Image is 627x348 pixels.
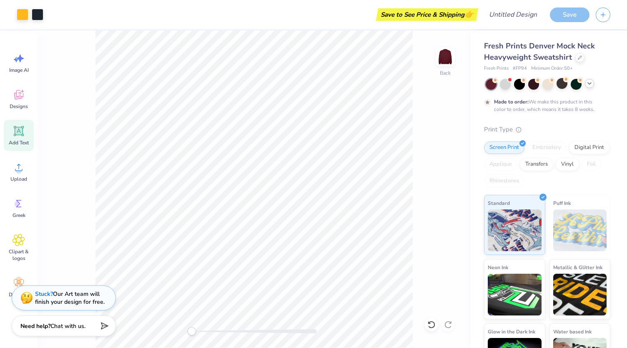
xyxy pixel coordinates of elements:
span: Standard [488,199,510,207]
img: Back [437,48,454,65]
div: Embroidery [527,141,567,154]
span: Designs [10,103,28,110]
span: Greek [13,212,25,219]
div: Accessibility label [188,327,196,335]
div: Transfers [520,158,553,171]
strong: Need help? [20,322,50,330]
span: Upload [10,176,27,182]
strong: Stuck? [35,290,53,298]
span: Puff Ink [553,199,571,207]
span: Metallic & Glitter Ink [553,263,602,272]
div: Foil [582,158,601,171]
div: Our Art team will finish your design for free. [35,290,105,306]
input: Untitled Design [482,6,544,23]
div: Applique [484,158,517,171]
span: Add Text [9,139,29,146]
span: Chat with us. [50,322,85,330]
img: Standard [488,209,542,251]
span: Image AI [9,67,29,73]
img: Puff Ink [553,209,607,251]
span: 👉 [464,9,474,19]
div: Rhinestones [484,175,524,187]
div: Screen Print [484,141,524,154]
span: Decorate [9,291,29,298]
span: Clipart & logos [5,248,33,262]
strong: Made to order: [494,98,529,105]
span: Glow in the Dark Ink [488,327,535,336]
img: Neon Ink [488,274,542,315]
div: Save to See Price & Shipping [378,8,476,21]
span: Minimum Order: 50 + [531,65,573,72]
div: We make this product in this color to order, which means it takes 8 weeks. [494,98,597,113]
span: Water based Ink [553,327,592,336]
div: Print Type [484,125,610,134]
span: Neon Ink [488,263,508,272]
span: # FP94 [513,65,527,72]
img: Metallic & Glitter Ink [553,274,607,315]
div: Back [440,69,451,77]
span: Fresh Prints Denver Mock Neck Heavyweight Sweatshirt [484,41,595,62]
div: Vinyl [556,158,579,171]
span: Fresh Prints [484,65,509,72]
div: Digital Print [569,141,609,154]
